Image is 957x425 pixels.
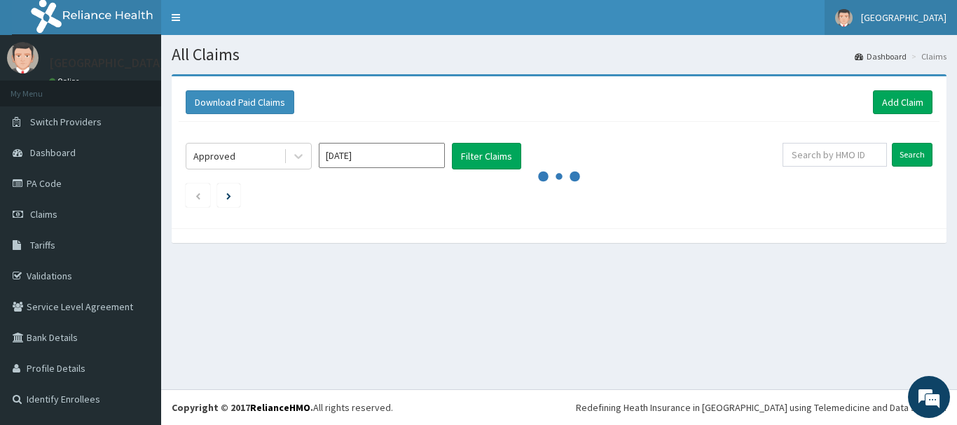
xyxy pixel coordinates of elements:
span: We're online! [81,125,193,266]
div: Approved [193,149,235,163]
footer: All rights reserved. [161,389,957,425]
a: Dashboard [855,50,907,62]
h1: All Claims [172,46,946,64]
input: Search [892,143,932,167]
input: Search by HMO ID [783,143,887,167]
a: Previous page [195,189,201,202]
span: Dashboard [30,146,76,159]
div: Redefining Heath Insurance in [GEOGRAPHIC_DATA] using Telemedicine and Data Science! [576,400,946,414]
img: User Image [835,9,853,27]
div: Minimize live chat window [230,7,263,41]
svg: audio-loading [538,155,580,197]
span: [GEOGRAPHIC_DATA] [861,11,946,24]
a: Add Claim [873,90,932,114]
img: d_794563401_company_1708531726252_794563401 [26,70,57,105]
span: Switch Providers [30,116,102,128]
a: Online [49,76,83,86]
a: RelianceHMO [250,401,310,414]
button: Download Paid Claims [186,90,294,114]
img: User Image [7,42,39,74]
span: Claims [30,208,57,221]
li: Claims [908,50,946,62]
textarea: Type your message and hit 'Enter' [7,279,267,328]
input: Select Month and Year [319,143,445,168]
button: Filter Claims [452,143,521,169]
span: Tariffs [30,239,55,251]
p: [GEOGRAPHIC_DATA] [49,57,165,69]
a: Next page [226,189,231,202]
strong: Copyright © 2017 . [172,401,313,414]
div: Chat with us now [73,78,235,97]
